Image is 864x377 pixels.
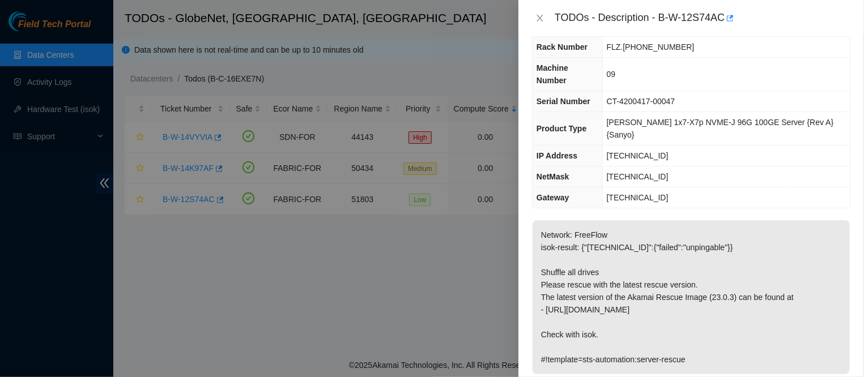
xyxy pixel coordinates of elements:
[607,118,834,139] span: [PERSON_NAME] 1x7-X7p NVME-J 96G 100GE Server {Rev A}{Sanyo}
[607,151,669,160] span: [TECHNICAL_ID]
[535,14,544,23] span: close
[532,13,548,24] button: Close
[555,9,850,27] div: TODOs - Description - B-W-12S74AC
[537,193,569,202] span: Gateway
[607,193,669,202] span: [TECHNICAL_ID]
[607,70,616,79] span: 09
[537,124,586,133] span: Product Type
[607,97,675,106] span: CT-4200417-00047
[537,97,590,106] span: Serial Number
[537,63,568,85] span: Machine Number
[607,172,669,181] span: [TECHNICAL_ID]
[537,172,569,181] span: NetMask
[537,42,588,52] span: Rack Number
[533,220,850,374] p: Network: FreeFlow isok-result: {"[TECHNICAL_ID]":{"failed":"unpingable"}} Shuffle all drives Plea...
[607,42,695,52] span: FLZ.[PHONE_NUMBER]
[537,151,577,160] span: IP Address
